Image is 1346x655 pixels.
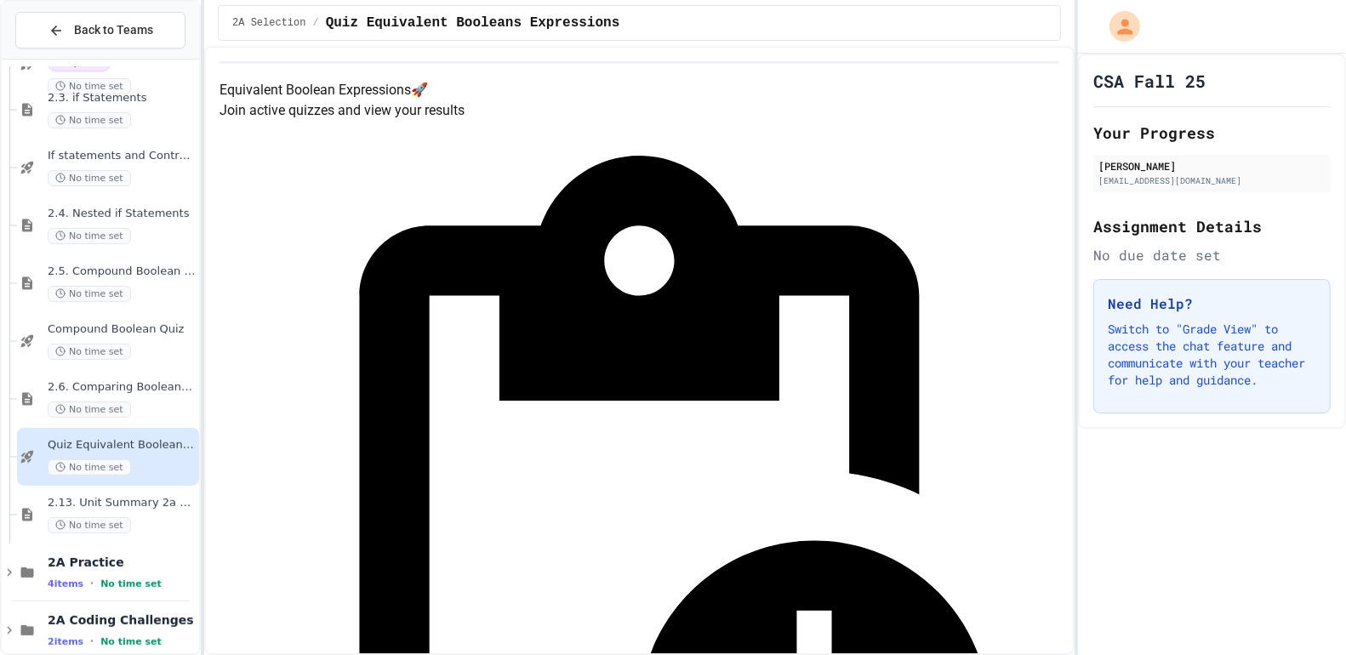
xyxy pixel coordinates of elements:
[48,380,196,395] span: 2.6. Comparing Boolean Expressions ([PERSON_NAME] Laws)
[48,402,131,418] span: No time set
[48,322,196,337] span: Compound Boolean Quiz
[48,265,196,279] span: 2.5. Compound Boolean Expressions
[220,80,1059,100] h4: Equivalent Boolean Expressions 🚀
[48,286,131,302] span: No time set
[48,438,196,453] span: Quiz Equivalent Booleans Expressions
[48,636,83,647] span: 2 items
[1093,214,1331,238] h2: Assignment Details
[1093,121,1331,145] h2: Your Progress
[48,228,131,244] span: No time set
[100,636,162,647] span: No time set
[90,577,94,590] span: •
[1098,174,1326,187] div: [EMAIL_ADDRESS][DOMAIN_NAME]
[74,21,153,39] span: Back to Teams
[232,16,305,30] span: 2A Selection
[48,149,196,163] span: If statements and Control Flow - Quiz
[15,12,185,48] button: Back to Teams
[1108,321,1316,389] p: Switch to "Grade View" to access the chat feature and communicate with your teacher for help and ...
[48,578,83,589] span: 4 items
[220,100,1059,121] p: Join active quizzes and view your results
[326,13,620,33] span: Quiz Equivalent Booleans Expressions
[48,496,196,510] span: 2.13. Unit Summary 2a Selection (2.1-2.6)
[48,170,131,186] span: No time set
[48,459,131,476] span: No time set
[1093,69,1206,93] h1: CSA Fall 25
[48,517,131,533] span: No time set
[1098,158,1326,174] div: [PERSON_NAME]
[48,91,196,105] span: 2.3. if Statements
[313,16,319,30] span: /
[48,344,131,360] span: No time set
[48,78,131,94] span: No time set
[1108,293,1316,314] h3: Need Help?
[48,207,196,221] span: 2.4. Nested if Statements
[48,555,196,570] span: 2A Practice
[48,112,131,128] span: No time set
[1093,245,1331,265] div: No due date set
[48,612,196,628] span: 2A Coding Challenges
[100,578,162,589] span: No time set
[1092,7,1144,46] div: My Account
[90,635,94,648] span: •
